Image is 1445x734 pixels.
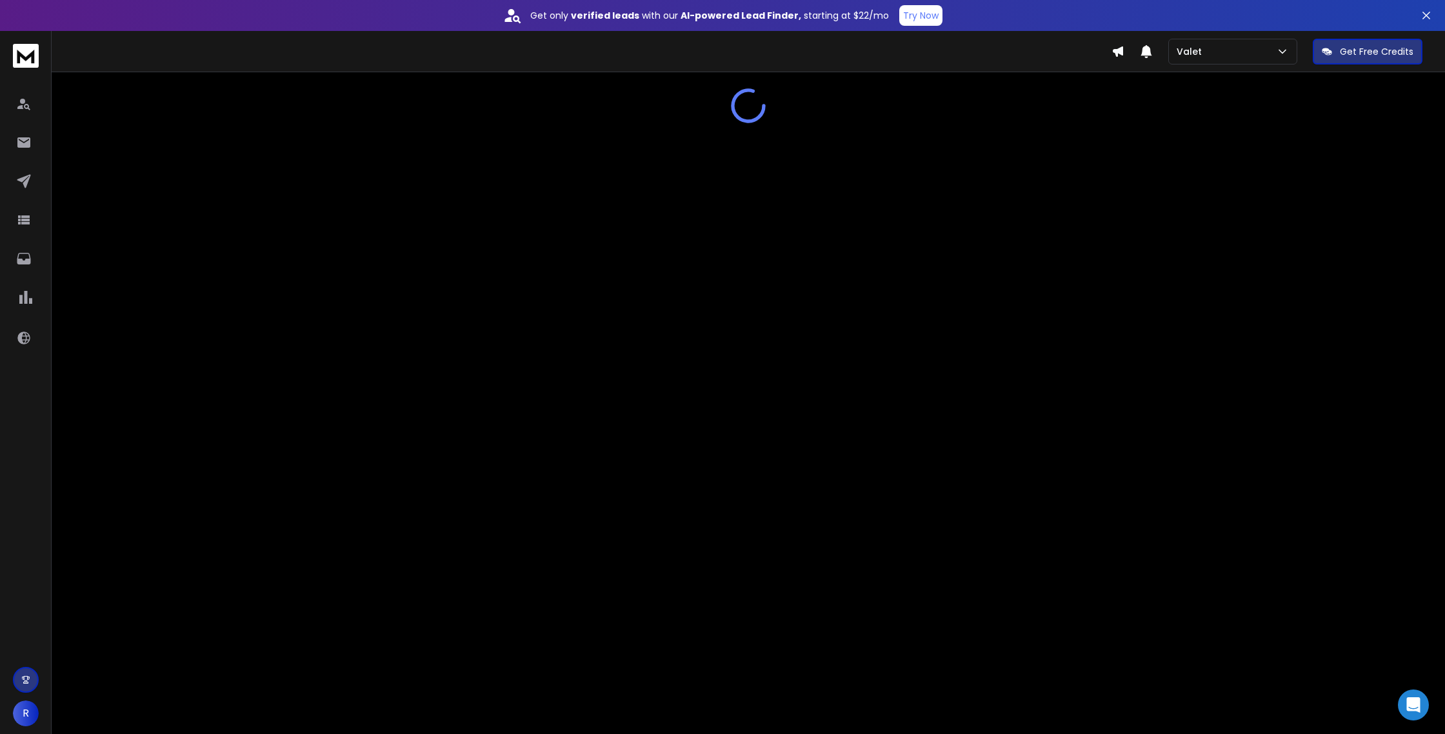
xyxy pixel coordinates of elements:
[530,9,889,22] p: Get only with our starting at $22/mo
[903,9,939,22] p: Try Now
[13,700,39,726] button: R
[681,9,801,22] strong: AI-powered Lead Finder,
[899,5,942,26] button: Try Now
[571,9,639,22] strong: verified leads
[1313,39,1422,64] button: Get Free Credits
[1177,45,1207,58] p: Valet
[13,44,39,68] img: logo
[1340,45,1413,58] p: Get Free Credits
[1398,689,1429,720] div: Open Intercom Messenger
